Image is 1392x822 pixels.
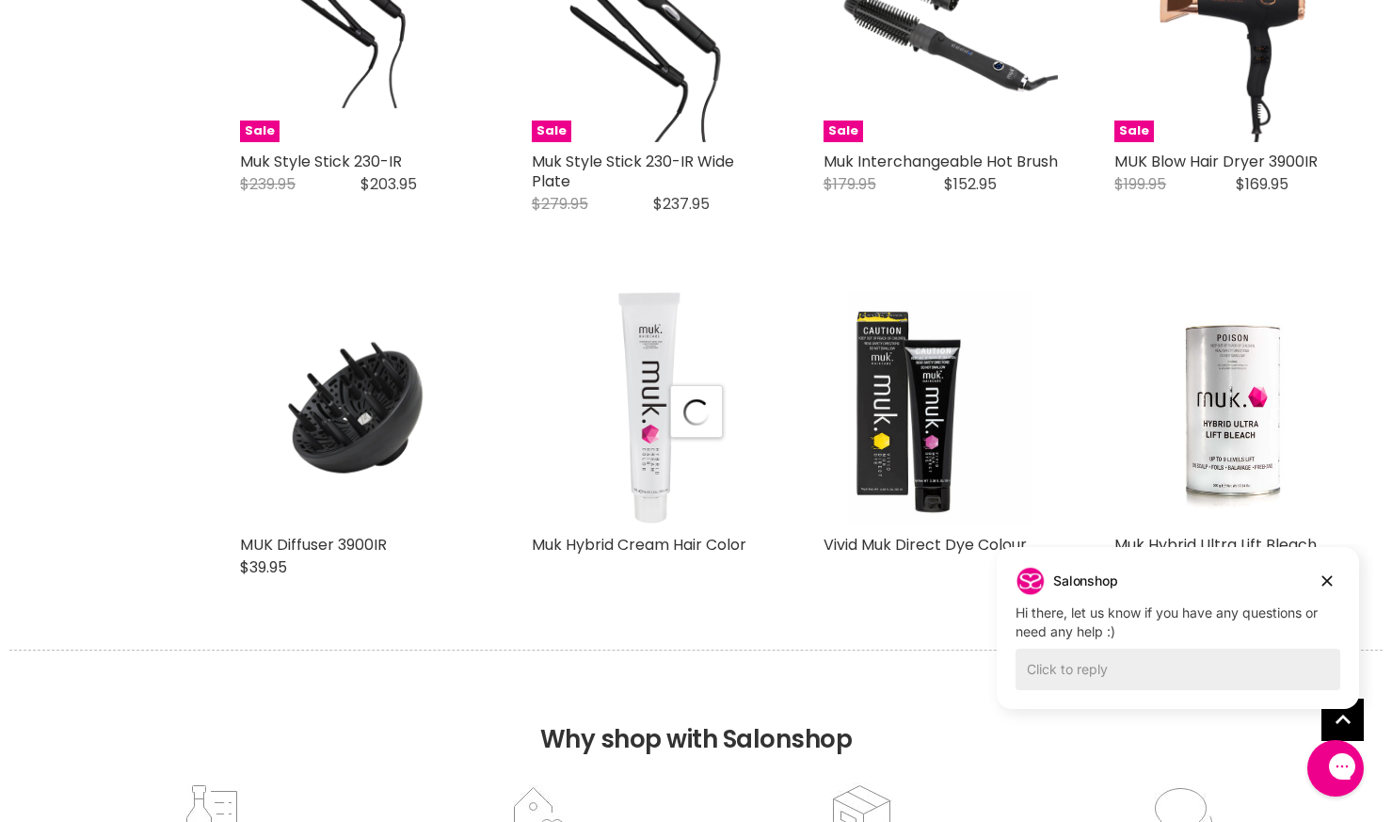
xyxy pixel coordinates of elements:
a: Vivid Muk Direct Dye Colour [824,534,1027,556]
iframe: Gorgias live chat messenger [1298,733,1373,803]
iframe: Gorgias live chat campaigns [983,544,1373,737]
span: $239.95 [240,173,296,195]
h2: Why shop with Salonshop [9,650,1383,782]
span: $152.95 [944,173,997,195]
a: Muk Hybrid Cream Hair Color [532,534,746,556]
span: $169.95 [1236,173,1288,195]
span: Sale [824,121,863,142]
a: MUK Blow Hair Dryer 3900IR [1114,151,1318,172]
a: Muk Hybrid Ultra Lift Bleach [1114,534,1317,556]
span: $203.95 [360,173,417,195]
a: Muk Hybrid Ultra Lift Bleach [1114,291,1350,526]
img: Muk Hybrid Cream Hair Color [552,291,747,526]
a: MUK Diffuser 3900IR MUK Diffuser 3900IR [240,291,475,526]
span: Sale [1114,121,1154,142]
a: Vivid Muk Direct Dye Colour Vivid Muk Direct Dye Colour [824,291,1059,526]
img: Muk Hybrid Ultra Lift Bleach [1154,291,1311,526]
span: $39.95 [240,556,287,578]
a: Muk Hybrid Cream Hair Color [532,291,767,526]
a: MUK Diffuser 3900IR [240,534,387,556]
img: Vivid Muk Direct Dye Colour [849,291,1032,526]
a: Muk Style Stick 230-IR [240,151,402,172]
span: $279.95 [532,193,588,215]
span: $179.95 [824,173,876,195]
span: Sale [240,121,280,142]
span: Sale [532,121,571,142]
span: $237.95 [653,193,710,215]
span: $199.95 [1114,173,1166,195]
a: Muk Interchangeable Hot Brush [824,151,1058,172]
a: Muk Style Stick 230-IR Wide Plate [532,151,734,192]
img: MUK Diffuser 3900IR [240,291,475,526]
